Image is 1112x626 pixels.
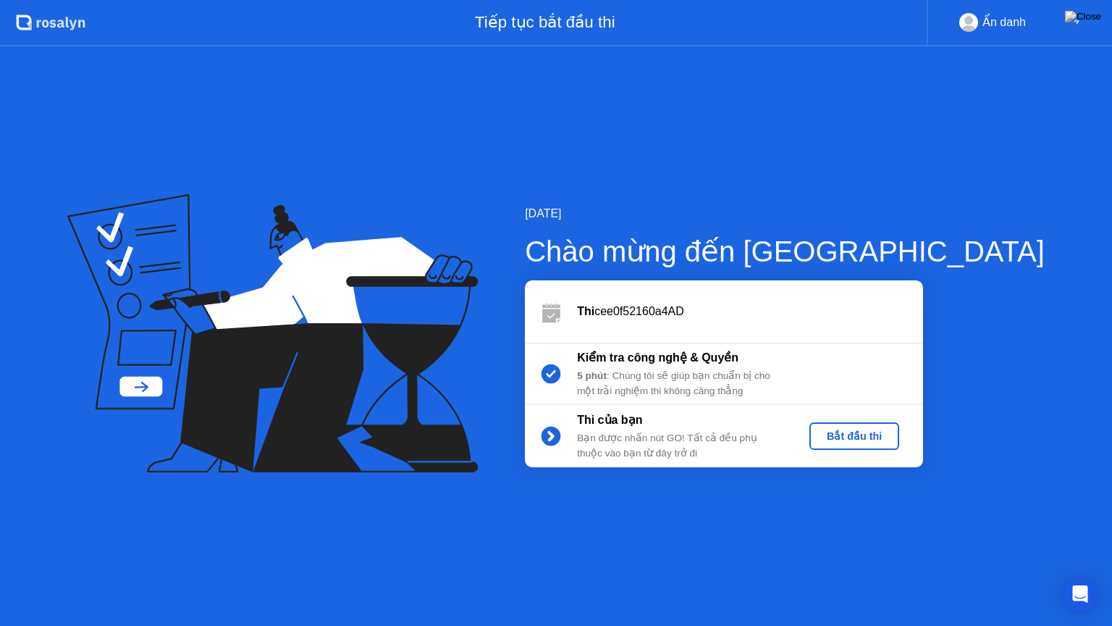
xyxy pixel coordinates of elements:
[1063,577,1098,612] div: Open Intercom Messenger
[577,369,785,398] div: : Chúng tôi sẽ giúp bạn chuẩn bị cho một trải nghiệm thi không căng thẳng
[577,305,594,317] b: Thi
[809,422,899,450] button: Bắt đầu thi
[577,303,923,320] div: cee0f52160a4AD
[577,414,642,426] b: Thi của bạn
[577,370,607,381] b: 5 phút
[1065,11,1101,22] img: Close
[577,431,785,461] div: Bạn được nhấn nút GO! Tất cả đều phụ thuộc vào bạn từ đây trở đi
[525,230,1045,273] div: Chào mừng đến [GEOGRAPHIC_DATA]
[577,351,738,364] b: Kiểm tra công nghệ & Quyền
[815,430,893,442] div: Bắt đầu thi
[982,13,1026,32] div: Ẩn danh
[525,205,1045,222] div: [DATE]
